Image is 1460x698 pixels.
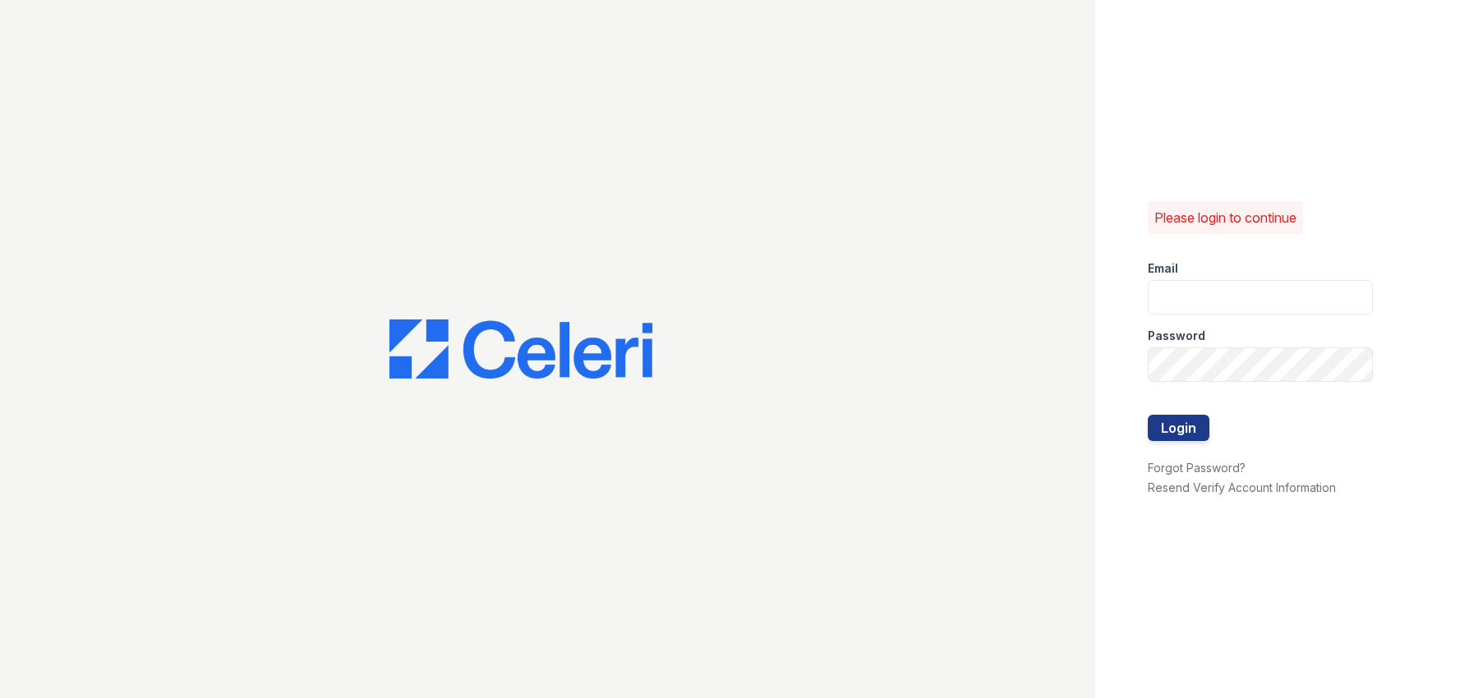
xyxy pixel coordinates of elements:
a: Resend Verify Account Information [1148,480,1336,494]
button: Login [1148,415,1209,441]
a: Forgot Password? [1148,461,1246,475]
label: Email [1148,260,1178,277]
p: Please login to continue [1154,208,1296,227]
label: Password [1148,328,1205,344]
img: CE_Logo_Blue-a8612792a0a2168367f1c8372b55b34899dd931a85d93a1a3d3e32e68fde9ad4.png [389,319,652,379]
